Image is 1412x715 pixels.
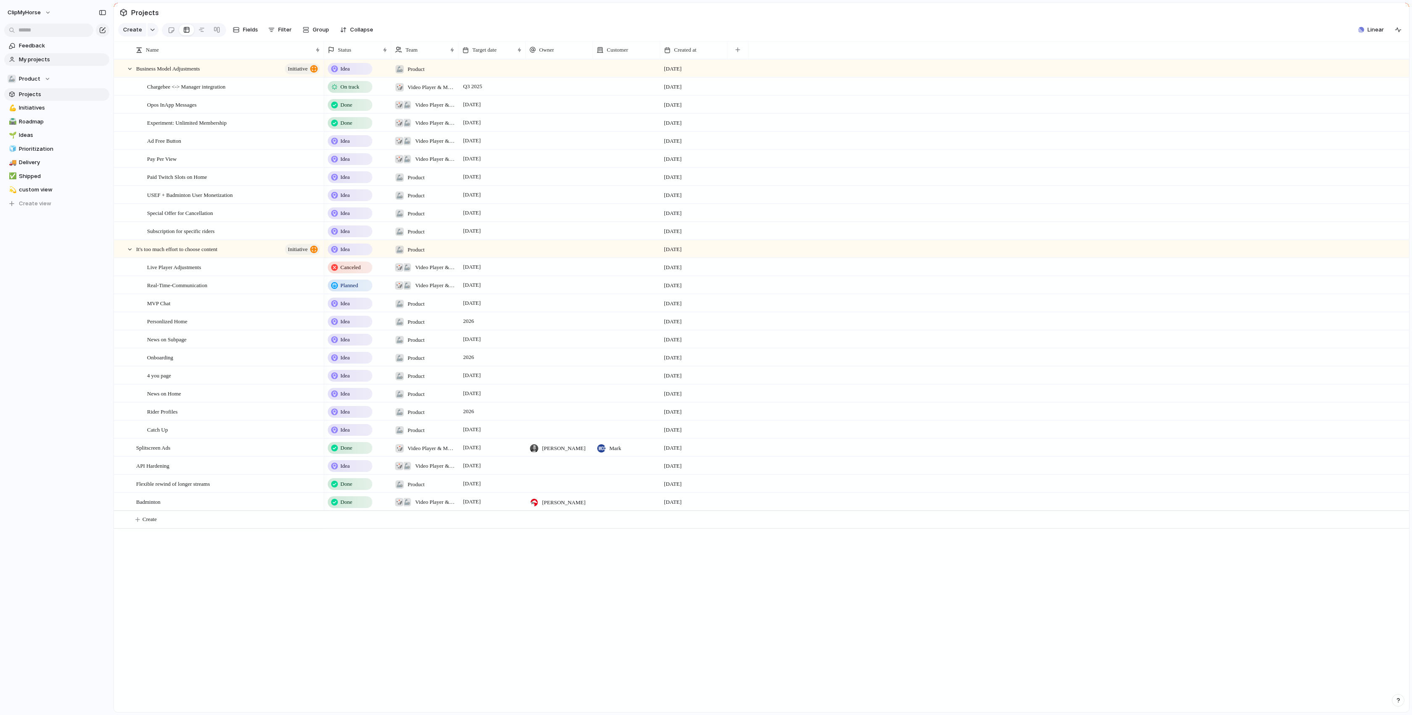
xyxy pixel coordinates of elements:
[664,299,682,308] span: [DATE]
[408,300,424,308] span: Product
[395,263,403,272] div: 🎲
[395,462,403,470] div: 🎲
[19,55,106,64] span: My projects
[395,83,404,92] div: 🎲
[461,172,483,182] span: [DATE]
[408,210,424,218] span: Product
[340,227,350,236] span: Idea
[147,316,187,326] span: Personlized Home
[415,281,455,290] span: Video Player & Monetization , Product
[461,406,476,416] span: 2026
[147,352,173,362] span: Onboarding
[403,462,411,470] div: 🦾
[395,173,404,182] div: 🦾
[340,498,352,506] span: Done
[129,5,161,20] span: Projects
[9,185,15,195] div: 💫
[265,23,295,37] button: Filter
[136,244,217,254] span: It's too much effort to choose content
[408,444,455,453] span: Video Player & Monetization
[395,210,404,218] div: 🦾
[395,336,404,344] div: 🦾
[408,228,424,236] span: Product
[340,65,350,73] span: Idea
[664,83,682,91] span: [DATE]
[408,426,424,435] span: Product
[19,199,51,208] span: Create view
[147,424,168,434] span: Catch Up
[4,170,109,183] a: ✅Shipped
[395,480,404,489] div: 🦾
[147,154,176,163] span: Pay Per View
[4,6,55,19] button: ClipMyHorse
[415,263,455,272] span: Video Player & Monetization , Product
[403,119,411,127] div: 🦾
[313,26,329,34] span: Group
[472,46,497,54] span: Target date
[340,372,350,380] span: Idea
[350,26,373,34] span: Collapse
[403,263,411,272] div: 🦾
[461,280,483,290] span: [DATE]
[539,46,554,54] span: Owner
[136,63,200,73] span: Business Model Adjustments
[147,226,215,236] span: Subscription for specific riders
[147,136,181,145] span: Ad Free Button
[8,104,16,112] button: 💪
[461,226,483,236] span: [DATE]
[19,104,106,112] span: Initiatives
[664,462,682,470] span: [DATE]
[395,191,404,200] div: 🦾
[415,155,455,163] span: Video Player & Monetization , Product
[340,137,350,145] span: Idea
[340,281,358,290] span: Planned
[4,183,109,196] a: 💫custom view
[4,73,109,85] button: 🦾Product
[664,137,682,145] span: [DATE]
[461,352,476,362] span: 2026
[408,480,424,489] span: Product
[403,137,411,145] div: 🦾
[415,101,455,109] span: Video Player & Monetization , Product
[395,246,404,254] div: 🦾
[340,408,350,416] span: Idea
[395,281,403,290] div: 🎲
[340,335,350,344] span: Idea
[229,23,261,37] button: Fields
[8,131,16,139] button: 🌱
[607,46,628,54] span: Customer
[243,26,258,34] span: Fields
[340,263,361,272] span: Canceled
[136,443,170,452] span: Splitscreen Ads
[4,156,109,169] a: 🚚Delivery
[395,101,403,109] div: 🎲
[8,186,16,194] button: 💫
[674,46,696,54] span: Created at
[4,115,109,128] a: 🛣️Roadmap
[118,23,146,37] button: Create
[395,65,404,73] div: 🦾
[285,244,320,255] button: initiative
[340,173,350,181] span: Idea
[461,208,483,218] span: [DATE]
[8,8,41,17] span: ClipMyHorse
[408,83,455,92] span: Video Player & Monetization
[340,354,350,362] span: Idea
[9,117,15,126] div: 🛣️
[403,155,411,163] div: 🦾
[395,498,403,506] div: 🎲
[395,300,404,308] div: 🦾
[9,103,15,113] div: 💪
[664,209,682,217] span: [DATE]
[664,408,682,416] span: [DATE]
[147,81,226,91] span: Chargebee <-> Manager integration
[461,388,483,398] span: [DATE]
[340,299,350,308] span: Idea
[4,102,109,114] div: 💪Initiatives
[461,497,483,507] span: [DATE]
[340,426,350,434] span: Idea
[19,145,106,153] span: Prioritization
[142,515,157,524] span: Create
[408,354,424,362] span: Product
